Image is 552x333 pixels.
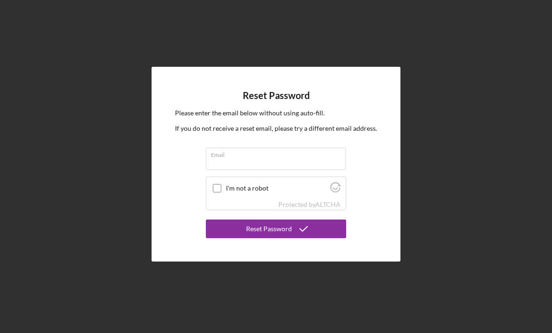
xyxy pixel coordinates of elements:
label: Email [211,148,346,158]
a: Visit Altcha.org [330,186,341,194]
h4: Reset Password [243,90,310,101]
a: Visit Altcha.org [315,200,341,208]
p: Please enter the email below without using auto-fill. [175,108,377,118]
div: Reset Password [246,220,292,238]
p: If you do not receive a reset email, please try a different email address. [175,123,377,134]
button: Reset Password [206,220,346,238]
div: Protected by [278,201,341,208]
label: I'm not a robot [226,184,327,192]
